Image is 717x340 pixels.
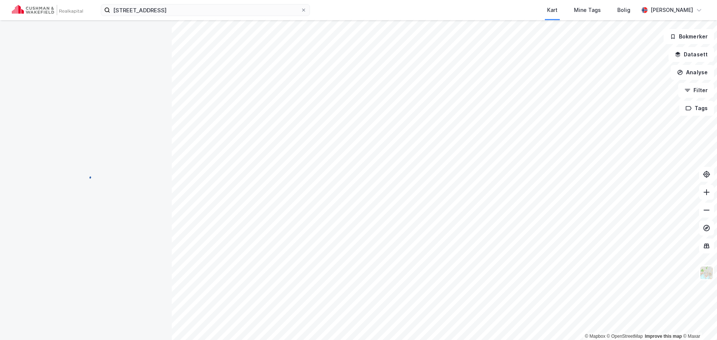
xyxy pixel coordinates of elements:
[668,47,714,62] button: Datasett
[617,6,630,15] div: Bolig
[645,334,682,339] a: Improve this map
[585,334,605,339] a: Mapbox
[12,5,83,15] img: cushman-wakefield-realkapital-logo.202ea83816669bd177139c58696a8fa1.svg
[699,266,714,280] img: Z
[679,101,714,116] button: Tags
[574,6,601,15] div: Mine Tags
[680,304,717,340] div: Kontrollprogram for chat
[678,83,714,98] button: Filter
[547,6,558,15] div: Kart
[671,65,714,80] button: Analyse
[651,6,693,15] div: [PERSON_NAME]
[110,4,301,16] input: Søk på adresse, matrikkel, gårdeiere, leietakere eller personer
[664,29,714,44] button: Bokmerker
[680,304,717,340] iframe: Chat Widget
[607,334,643,339] a: OpenStreetMap
[80,170,92,182] img: spinner.a6d8c91a73a9ac5275cf975e30b51cfb.svg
